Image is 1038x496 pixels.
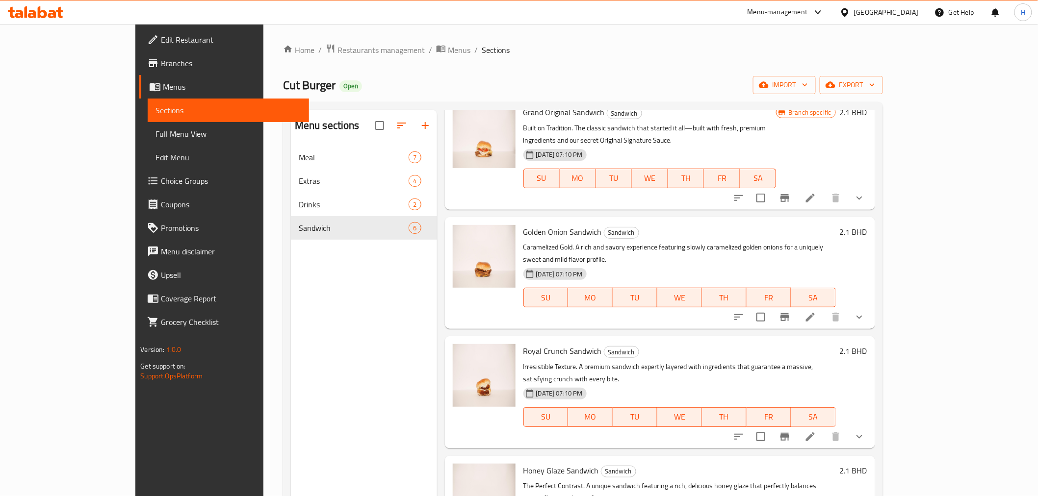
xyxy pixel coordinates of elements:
button: SU [523,288,569,307]
svg: Show Choices [854,192,865,204]
button: MO [568,288,613,307]
span: H [1021,7,1025,18]
button: sort-choices [727,425,751,448]
button: FR [747,407,791,427]
li: / [474,44,478,56]
span: Menus [448,44,470,56]
span: Coverage Report [161,293,301,304]
button: delete [824,425,848,448]
button: Branch-specific-item [773,425,797,448]
span: 4 [409,176,420,186]
span: Version: [140,343,164,356]
span: Edit Menu [156,151,301,163]
span: Sandwich [601,466,636,477]
span: Upsell [161,269,301,281]
a: Menus [436,44,470,56]
span: Grand Original Sandwich [523,105,605,120]
button: SU [523,407,569,427]
button: TH [702,288,747,307]
span: Branch specific [784,108,835,117]
span: 7 [409,153,420,162]
span: [DATE] 07:10 PM [532,389,587,398]
span: Sort sections [390,114,414,137]
div: items [409,198,421,210]
span: FR [751,291,787,305]
span: SU [528,291,565,305]
h6: 2.1 BHD [840,464,867,477]
span: TU [600,171,628,185]
div: Sandwich [604,227,639,239]
img: Grand Original Sandwich [453,105,516,168]
span: export [828,79,875,91]
button: MO [568,407,613,427]
button: show more [848,186,871,210]
span: SU [528,171,556,185]
button: import [753,76,816,94]
span: 2 [409,200,420,209]
span: TH [706,410,743,424]
span: Full Menu View [156,128,301,140]
button: SA [791,288,836,307]
span: Extras [299,175,409,187]
div: Sandwich6 [291,216,437,240]
a: Edit Restaurant [139,28,309,51]
button: MO [560,169,596,188]
a: Coupons [139,193,309,216]
div: Sandwich [601,466,636,477]
span: TU [617,410,653,424]
a: Sections [148,99,309,122]
img: Royal Crunch Sandwich [453,344,516,407]
button: TH [702,407,747,427]
a: Edit menu item [804,311,816,323]
h6: 2.1 BHD [840,344,867,358]
div: Open [339,80,362,92]
div: Menu-management [748,6,808,18]
span: Edit Restaurant [161,34,301,46]
span: [DATE] 07:10 PM [532,270,587,279]
button: SA [740,169,777,188]
span: Sandwich [604,227,639,238]
button: sort-choices [727,305,751,329]
span: SA [795,410,832,424]
span: Grocery Checklist [161,316,301,328]
span: TU [617,291,653,305]
nav: Menu sections [291,142,437,244]
a: Promotions [139,216,309,240]
span: Select to update [751,426,771,447]
div: [GEOGRAPHIC_DATA] [854,7,919,18]
span: TH [672,171,701,185]
div: Drinks2 [291,193,437,216]
button: delete [824,305,848,329]
button: SU [523,169,560,188]
div: Extras4 [291,169,437,193]
a: Edit menu item [804,431,816,443]
span: Select all sections [369,115,390,136]
button: export [820,76,883,94]
a: Menus [139,75,309,99]
button: SA [791,407,836,427]
span: Sandwich [604,347,639,358]
a: Coverage Report [139,287,309,310]
p: Irresistible Texture. A premium sandwich expertly layered with ingredients that guarantee a massi... [523,361,836,385]
button: Branch-specific-item [773,186,797,210]
span: Promotions [161,222,301,234]
span: Get support on: [140,360,185,372]
span: SU [528,410,565,424]
svg: Show Choices [854,311,865,323]
nav: breadcrumb [283,44,883,56]
span: Open [339,82,362,90]
a: Edit menu item [804,192,816,204]
button: WE [657,407,702,427]
button: Branch-specific-item [773,305,797,329]
li: / [429,44,432,56]
div: Meal7 [291,146,437,169]
span: TH [706,291,743,305]
a: Edit Menu [148,146,309,169]
img: Golden Onion Sandwich [453,225,516,288]
svg: Show Choices [854,431,865,443]
span: Sections [156,104,301,116]
span: 6 [409,223,420,233]
span: Cut Burger [283,74,336,96]
div: Sandwich [607,107,642,119]
p: Caramelized Gold. A rich and savory experience featuring slowly caramelized golden onions for a u... [523,241,836,266]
